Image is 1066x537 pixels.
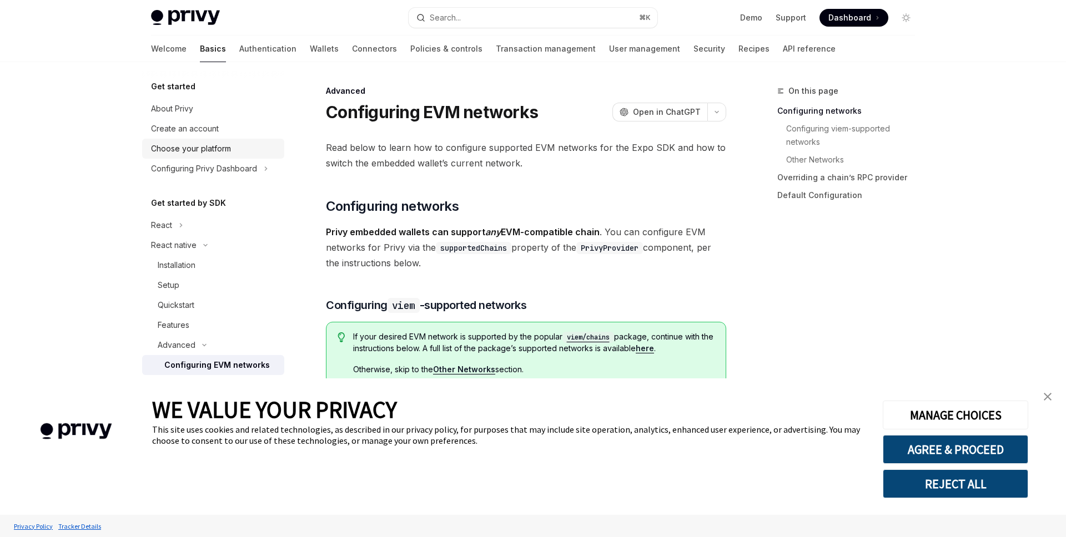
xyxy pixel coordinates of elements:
[633,107,701,118] span: Open in ChatGPT
[777,120,924,151] a: Configuring viem-supported networks
[1037,386,1059,408] a: close banner
[353,364,715,375] span: Otherwise, skip to the section.
[142,315,284,335] a: Features
[777,186,924,204] a: Default Configuration
[819,9,888,27] a: Dashboard
[142,255,284,275] a: Installation
[151,36,187,62] a: Welcome
[883,435,1028,464] button: AGREE & PROCEED
[496,36,596,62] a: Transaction management
[17,407,135,455] img: company logo
[326,226,600,237] strong: Privy embedded wallets can support EVM-compatible chain
[142,119,284,139] a: Create an account
[636,343,654,353] a: here
[142,235,284,255] button: React native
[409,8,657,28] button: Search...⌘K
[151,142,231,155] div: Choose your platform
[158,338,195,352] div: Advanced
[326,224,726,271] span: . You can configure EVM networks for Privy via the property of the component, per the instruction...
[883,401,1028,429] button: MANAGE CHOICES
[612,103,707,121] button: Open in ChatGPT
[151,239,197,252] div: React native
[158,278,179,292] div: Setup
[562,332,614,341] a: viem/chains
[239,36,296,62] a: Authentication
[436,242,511,254] code: supportedChains
[388,298,420,313] code: viem
[151,102,193,115] div: About Privy
[326,102,538,122] h1: Configuring EVM networks
[609,36,680,62] a: User management
[576,242,643,254] code: PrivyProvider
[142,99,284,119] a: About Privy
[430,11,461,24] div: Search...
[310,36,339,62] a: Wallets
[158,298,194,312] div: Quickstart
[142,295,284,315] a: Quickstart
[200,36,226,62] a: Basics
[151,219,172,232] div: React
[152,395,397,424] span: WE VALUE YOUR PRIVACY
[164,358,270,372] div: Configuring EVM networks
[740,12,762,23] a: Demo
[142,375,284,395] a: Configuring appearance
[1044,393,1052,401] img: close banner
[151,10,220,26] img: light logo
[777,151,924,169] a: Other Networks
[897,9,915,27] button: Toggle dark mode
[693,36,725,62] a: Security
[326,197,459,215] span: Configuring networks
[326,297,526,313] span: Configuring -supported networks
[883,469,1028,498] button: REJECT ALL
[142,355,284,375] a: Configuring EVM networks
[326,85,726,97] div: Advanced
[562,332,614,343] code: viem/chains
[158,318,189,332] div: Features
[142,275,284,295] a: Setup
[56,516,104,536] a: Tracker Details
[777,102,924,120] a: Configuring networks
[352,36,397,62] a: Connectors
[338,332,345,342] svg: Tip
[738,36,770,62] a: Recipes
[142,335,284,355] button: Advanced
[788,84,838,98] span: On this page
[639,13,651,22] span: ⌘ K
[142,215,284,235] button: React
[776,12,806,23] a: Support
[11,516,56,536] a: Privacy Policy
[326,140,726,171] span: Read below to learn how to configure supported EVM networks for the Expo SDK and how to switch th...
[777,169,924,186] a: Overriding a chain’s RPC provider
[353,331,715,354] span: If your desired EVM network is supported by the popular package, continue with the instructions b...
[783,36,836,62] a: API reference
[433,364,495,374] strong: Other Networks
[485,226,501,237] em: any
[433,364,495,374] a: Other Networks
[158,259,195,272] div: Installation
[142,139,284,159] a: Choose your platform
[151,122,219,135] div: Create an account
[152,424,866,446] div: This site uses cookies and related technologies, as described in our privacy policy, for purposes...
[151,80,195,93] h5: Get started
[151,196,226,210] h5: Get started by SDK
[828,12,871,23] span: Dashboard
[410,36,482,62] a: Policies & controls
[151,162,257,175] div: Configuring Privy Dashboard
[142,159,284,179] button: Configuring Privy Dashboard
